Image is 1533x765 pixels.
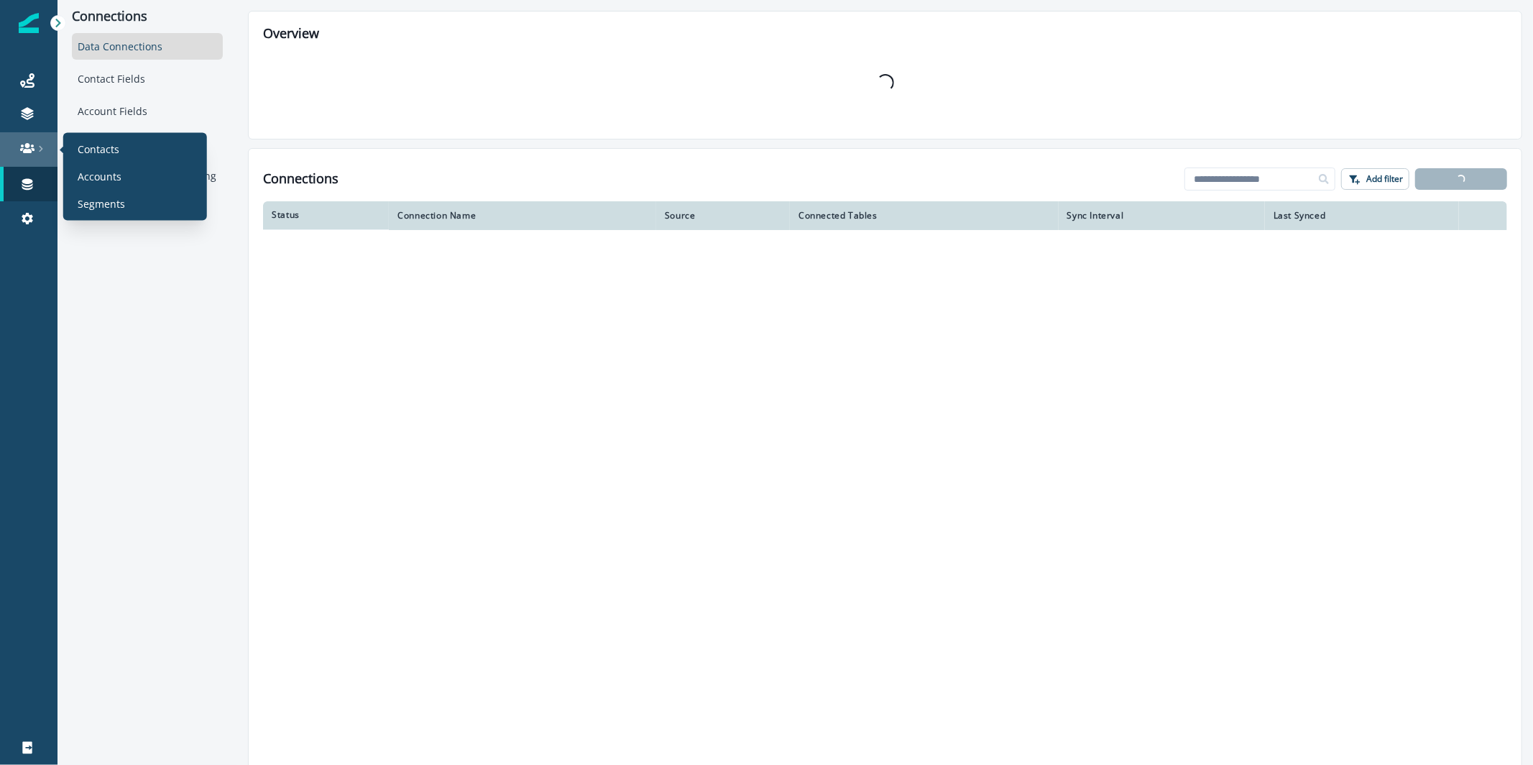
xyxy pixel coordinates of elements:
p: Add filter [1366,174,1403,184]
div: Account Fields [72,98,223,124]
div: Product Data Explorer [72,130,223,157]
div: Connected Tables [798,210,1049,221]
div: Sync Interval [1067,210,1256,221]
img: Inflection [19,13,39,33]
div: Last Synced [1274,210,1450,221]
a: Segments [69,193,201,214]
h1: Connections [263,171,339,187]
h2: Overview [263,26,1507,42]
a: Accounts [69,165,201,187]
a: Contacts [69,138,201,160]
div: Status [272,209,380,221]
p: Contacts [78,142,119,157]
div: Connection Name [397,210,648,221]
p: Connections [72,9,223,24]
p: Segments [78,196,125,211]
div: Source [665,210,781,221]
button: Add filter [1341,168,1409,190]
div: Contact Fields [72,65,223,92]
p: Accounts [78,169,121,184]
div: Data Connections [72,33,223,60]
